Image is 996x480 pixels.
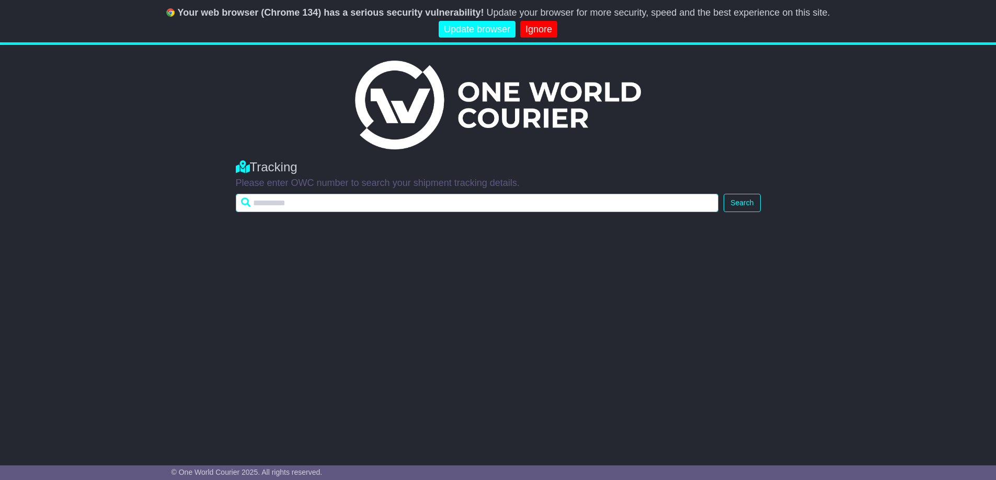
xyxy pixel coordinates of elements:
p: Please enter OWC number to search your shipment tracking details. [236,178,761,189]
b: Your web browser (Chrome 134) has a serious security vulnerability! [178,7,484,18]
a: Update browser [439,21,516,38]
button: Search [724,194,760,212]
img: Light [355,61,640,149]
span: © One World Courier 2025. All rights reserved. [171,468,323,476]
span: Update your browser for more security, speed and the best experience on this site. [486,7,830,18]
a: Ignore [520,21,557,38]
div: Tracking [236,160,761,175]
